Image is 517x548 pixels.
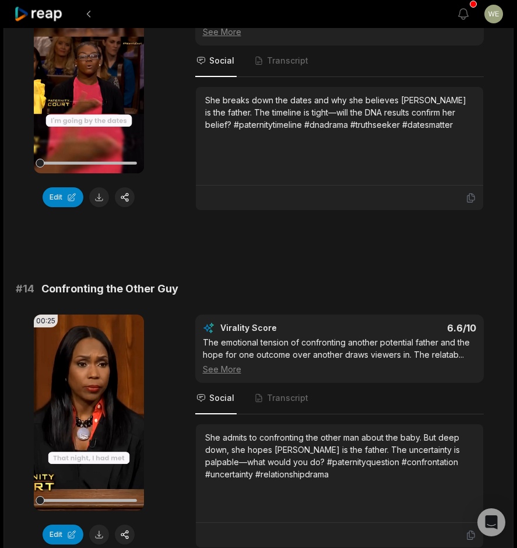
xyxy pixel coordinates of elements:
[477,508,505,536] div: Open Intercom Messenger
[267,392,308,404] span: Transcript
[205,94,474,131] div: She breaks down the dates and why she believes [PERSON_NAME] is the father. The timeline is tight...
[203,336,476,375] div: The emotional tension of confronting another potential father and the hope for one outcome over a...
[41,281,178,297] span: Confronting the Other Guy
[203,363,476,375] div: See More
[43,525,83,544] button: Edit
[16,281,34,297] span: # 14
[34,315,144,511] video: Your browser does not support mp4 format.
[267,55,308,67] span: Transcript
[205,431,474,480] div: She admits to confronting the other man about the baby. But deep down, she hopes [PERSON_NAME] is...
[203,26,476,38] div: See More
[195,46,484,77] nav: Tabs
[209,55,234,67] span: Social
[351,322,476,334] div: 6.6 /10
[220,322,346,334] div: Virality Score
[209,392,234,404] span: Social
[195,383,484,414] nav: Tabs
[43,187,83,207] button: Edit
